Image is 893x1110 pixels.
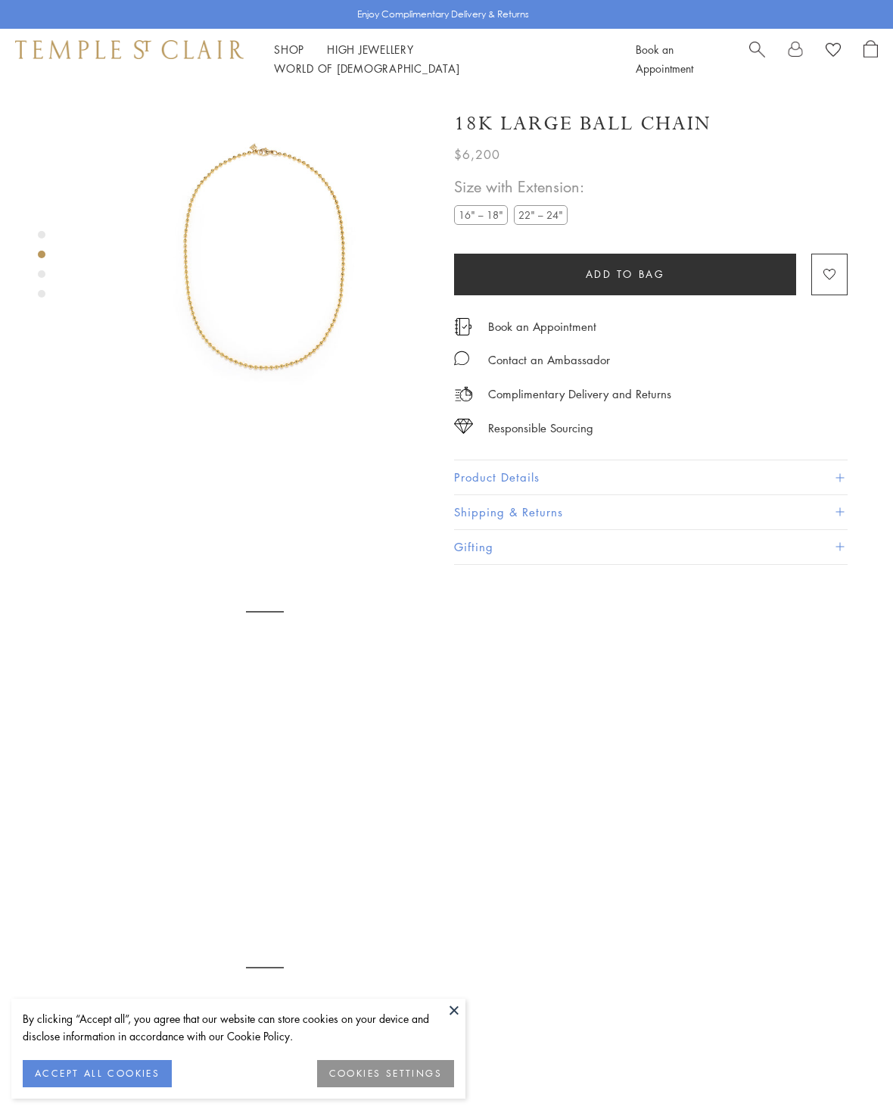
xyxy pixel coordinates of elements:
span: Size with Extension: [454,174,584,199]
a: World of [DEMOGRAPHIC_DATA]World of [DEMOGRAPHIC_DATA] [274,61,459,76]
img: icon_sourcing.svg [454,419,473,434]
span: $6,200 [454,145,500,164]
div: Product gallery navigation [38,227,45,310]
button: COOKIES SETTINGS [317,1060,454,1087]
img: Temple St. Clair [15,40,244,58]
a: View Wishlist [826,40,841,63]
a: High JewelleryHigh Jewellery [327,42,414,57]
button: Gifting [454,530,848,564]
button: Product Details [454,460,848,494]
a: Book an Appointment [488,318,596,335]
p: Enjoy Complimentary Delivery & Returns [357,7,529,22]
label: 22" – 24" [514,205,568,224]
img: N88817-3MBC16EX [98,89,431,422]
nav: Main navigation [274,40,602,78]
img: MessageIcon-01_2.svg [454,351,469,366]
span: Add to bag [586,266,665,282]
button: Shipping & Returns [454,495,848,529]
div: Contact an Ambassador [488,351,610,369]
img: icon_delivery.svg [454,385,473,404]
button: ACCEPT ALL COOKIES [23,1060,172,1087]
iframe: Gorgias live chat messenger [817,1039,878,1095]
a: Open Shopping Bag [863,40,878,78]
label: 16" – 18" [454,205,508,224]
div: By clicking “Accept all”, you agree that our website can store cookies on your device and disclos... [23,1010,454,1045]
a: Search [749,40,765,78]
img: icon_appointment.svg [454,318,472,335]
a: Book an Appointment [636,42,693,76]
a: ShopShop [274,42,304,57]
p: Complimentary Delivery and Returns [488,385,671,404]
button: Add to bag [454,254,796,295]
div: Responsible Sourcing [488,419,593,438]
h1: 18K Large Ball Chain [454,111,711,137]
